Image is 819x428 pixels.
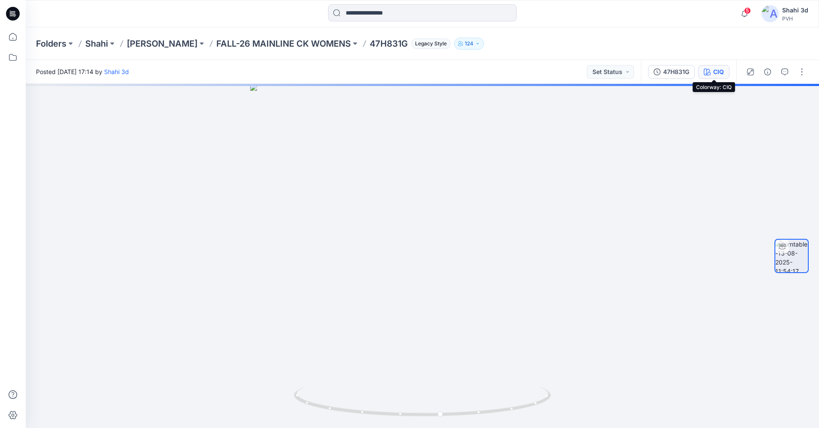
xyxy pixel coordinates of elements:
img: turntable-13-08-2025-11:54:17 [775,240,808,272]
button: Details [761,65,774,79]
a: Shahi 3d [104,68,129,75]
img: avatar [762,5,779,22]
p: 124 [465,39,473,48]
a: Shahi [85,38,108,50]
a: Folders [36,38,66,50]
button: 47H831G [648,65,695,79]
div: PVH [782,15,808,22]
div: 47H831G [663,67,689,77]
button: 124 [454,38,484,50]
button: Legacy Style [408,38,451,50]
button: CIQ [698,65,729,79]
p: 47H831G [370,38,408,50]
div: Shahi 3d [782,5,808,15]
a: FALL-26 MAINLINE CK WOMENS [216,38,351,50]
span: 5 [744,7,751,14]
div: CIQ [713,67,724,77]
a: [PERSON_NAME] [127,38,197,50]
span: Posted [DATE] 17:14 by [36,67,129,76]
span: Legacy Style [411,39,451,49]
